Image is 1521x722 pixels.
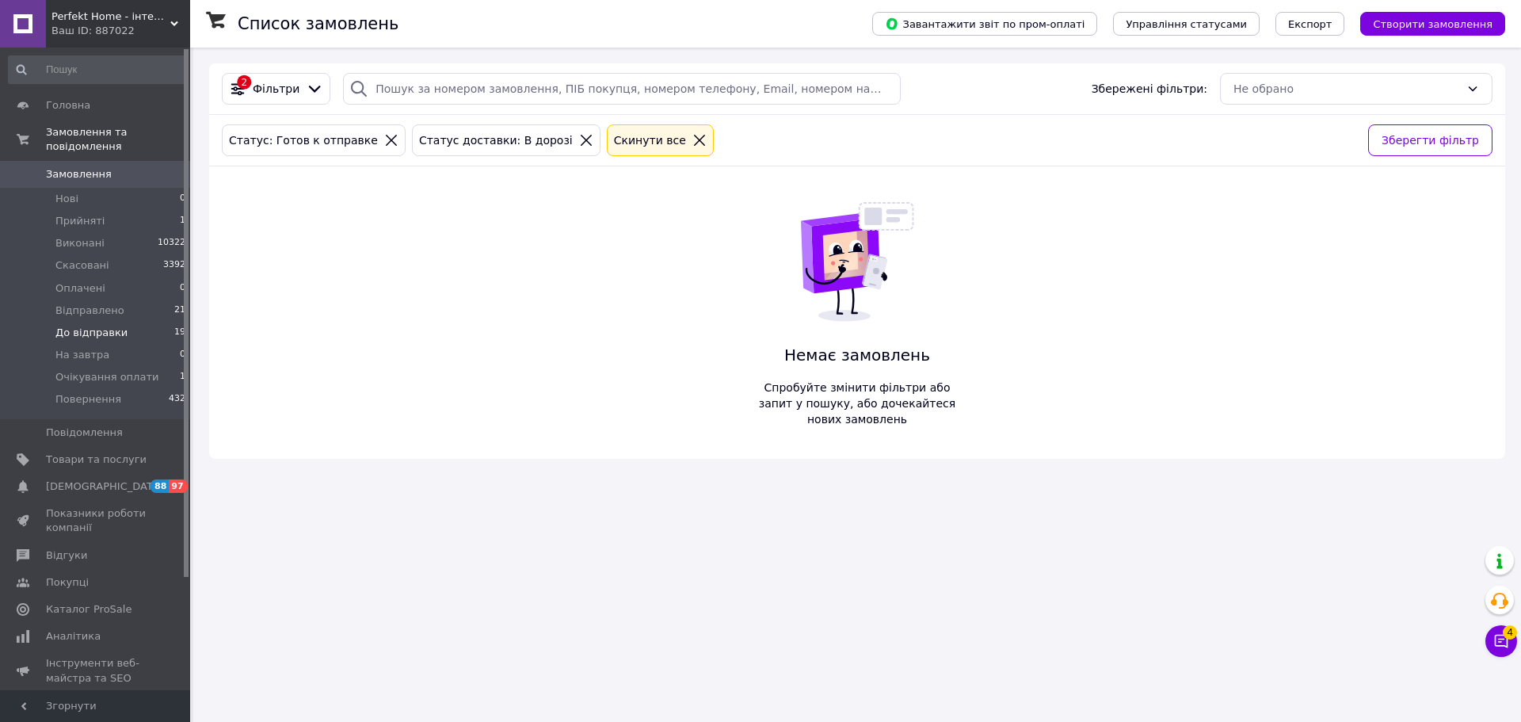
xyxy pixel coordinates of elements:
span: 1 [180,214,185,228]
span: 10322 [158,236,185,250]
span: Повернення [55,392,121,407]
span: На завтра [55,348,109,362]
span: 0 [180,348,185,362]
span: Аналітика [46,629,101,644]
span: Інструменти веб-майстра та SEO [46,656,147,685]
input: Пошук [8,55,187,84]
span: Оплачені [55,281,105,296]
span: Повідомлення [46,426,123,440]
span: Perfekt Home - інтернет магазин [51,10,170,24]
button: Зберегти фільтр [1368,124,1492,156]
span: Збережені фільтри: [1092,81,1207,97]
span: До відправки [55,326,128,340]
span: Відгуки [46,548,87,563]
button: Чат з покупцем4 [1485,625,1517,657]
span: Каталог ProSale [46,602,132,617]
button: Створити замовлення [1360,12,1505,36]
span: Немає замовлень [753,344,962,367]
input: Пошук за номером замовлення, ПІБ покупця, номером телефону, Email, номером накладної [343,73,901,105]
span: 88 [151,479,169,493]
span: 21 [174,304,185,318]
span: Замовлення та повідомлення [46,125,190,154]
div: Ваш ID: 887022 [51,24,190,38]
span: 3392 [163,258,185,273]
div: Не обрано [1233,80,1460,97]
span: [DEMOGRAPHIC_DATA] [46,479,163,494]
span: Створити замовлення [1373,18,1492,30]
span: Відправлено [55,304,124,318]
span: Головна [46,98,90,113]
span: Нові [55,192,78,206]
span: Прийняті [55,214,105,228]
span: 19 [174,326,185,340]
span: 0 [180,281,185,296]
span: Експорт [1288,18,1332,30]
span: 4 [1503,625,1517,640]
span: Завантажити звіт по пром-оплаті [885,17,1085,31]
span: 432 [169,392,185,407]
span: Виконані [55,236,105,250]
div: Cкинути все [611,132,689,149]
span: Показники роботи компанії [46,506,147,535]
span: Фільтри [253,81,299,97]
span: 0 [180,192,185,206]
span: Очікування оплати [55,370,158,384]
a: Створити замовлення [1344,17,1505,29]
span: Товари та послуги [46,453,147,467]
button: Експорт [1275,12,1345,36]
div: Статус: Готов к отправке [226,132,381,149]
span: Спробуйте змінити фільтри або запит у пошуку, або дочекайтеся нових замовлень [753,380,962,427]
span: Замовлення [46,167,112,181]
button: Управління статусами [1113,12,1260,36]
span: 97 [169,479,187,493]
span: Управління статусами [1126,18,1247,30]
div: Статус доставки: В дорозі [416,132,576,149]
h1: Список замовлень [238,14,398,33]
button: Завантажити звіт по пром-оплаті [872,12,1097,36]
span: Зберегти фільтр [1382,132,1479,149]
span: 1 [180,370,185,384]
span: Покупці [46,575,89,590]
span: Скасовані [55,258,109,273]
